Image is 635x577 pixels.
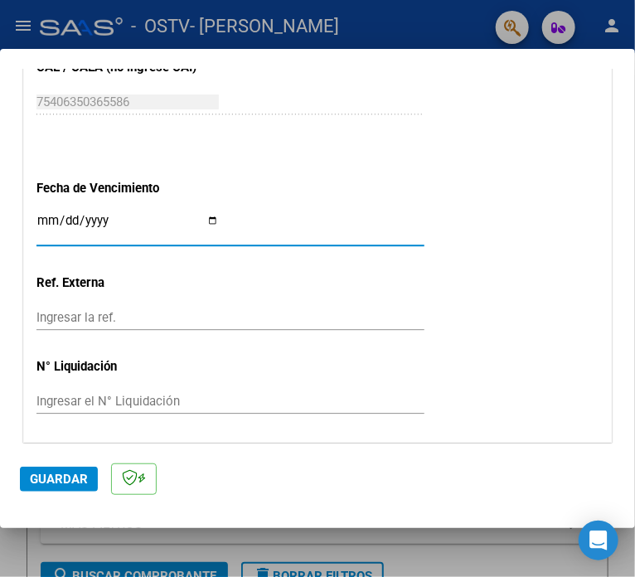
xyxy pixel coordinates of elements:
[579,521,618,560] div: Open Intercom Messenger
[30,472,88,487] span: Guardar
[36,357,205,376] p: N° Liquidación
[36,179,205,198] p: Fecha de Vencimiento
[20,467,98,492] button: Guardar
[36,274,205,293] p: Ref. Externa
